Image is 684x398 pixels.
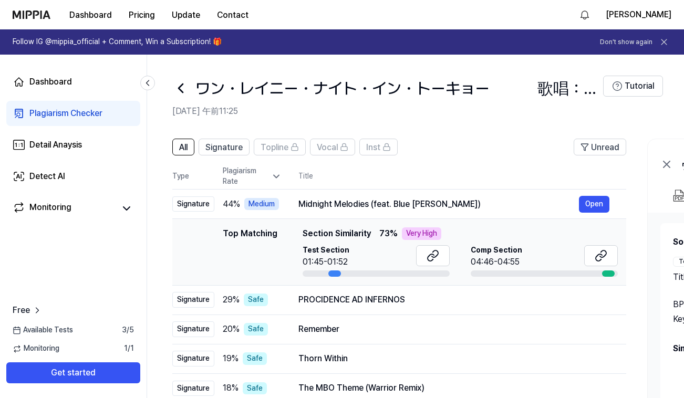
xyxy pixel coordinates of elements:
[298,323,609,336] div: Remember
[591,141,619,154] span: Unread
[298,352,609,365] div: Thorn Within
[13,11,50,19] img: logo
[298,198,579,211] div: Midnight Melodies (feat. Blue [PERSON_NAME])
[223,323,240,336] span: 20 %
[13,343,59,354] span: Monitoring
[303,256,349,268] div: 01:45-01:52
[195,77,603,99] h1: ワン・レイニー・ナイト・イン・トーキョー 歌唱：越路吹雪／石原裕次郎／西田佐知子 （作成：時持
[6,101,140,126] a: Plagiarism Checker
[223,227,277,277] div: Top Matching
[6,69,140,95] a: Dashboard
[6,164,140,189] a: Detect AI
[261,141,288,154] span: Topline
[471,245,522,256] span: Comp Section
[172,351,214,366] div: Signature
[223,198,240,211] span: 44 %
[254,139,306,155] button: Topline
[244,198,279,211] div: Medium
[303,227,371,240] span: Section Similarity
[223,166,282,186] div: Plagiarism Rate
[310,139,355,155] button: Vocal
[209,5,257,26] button: Contact
[606,8,671,21] button: [PERSON_NAME]
[13,37,222,47] h1: Follow IG @mippia_official + Comment, Win a Subscription! 🎁
[223,382,239,394] span: 18 %
[29,107,102,120] div: Plagiarism Checker
[122,325,134,336] span: 3 / 5
[172,381,214,396] div: Signature
[172,105,603,118] h2: [DATE] 午前11:25
[172,321,214,337] div: Signature
[29,170,65,183] div: Detect AI
[61,5,120,26] button: Dashboard
[163,5,209,26] button: Update
[29,139,82,151] div: Detail Anaysis
[574,139,626,155] button: Unread
[244,294,268,306] div: Safe
[298,382,609,394] div: The MBO Theme (Warrior Remix)
[6,362,140,383] button: Get started
[6,132,140,158] a: Detail Anaysis
[579,196,609,213] button: Open
[471,256,522,268] div: 04:46-04:55
[600,38,652,47] button: Don't show again
[29,76,72,88] div: Dashboard
[13,201,115,216] a: Monitoring
[243,382,267,395] div: Safe
[29,201,71,216] div: Monitoring
[172,292,214,308] div: Signature
[298,164,626,189] th: Title
[205,141,243,154] span: Signature
[243,352,267,365] div: Safe
[223,352,239,365] span: 19 %
[172,139,194,155] button: All
[303,245,349,256] span: Test Section
[402,227,441,240] div: Very High
[13,304,43,317] a: Free
[13,304,30,317] span: Free
[578,8,591,21] img: 알림
[379,227,398,240] span: 73 %
[366,141,380,154] span: Inst
[13,325,73,336] span: Available Tests
[172,164,214,190] th: Type
[124,343,134,354] span: 1 / 1
[163,1,209,29] a: Update
[120,5,163,26] button: Pricing
[603,76,663,97] button: Tutorial
[359,139,398,155] button: Inst
[244,323,268,336] div: Safe
[172,196,214,212] div: Signature
[199,139,250,155] button: Signature
[298,294,609,306] div: PROCIDENCE AD INFERNOS
[317,141,338,154] span: Vocal
[179,141,188,154] span: All
[223,294,240,306] span: 29 %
